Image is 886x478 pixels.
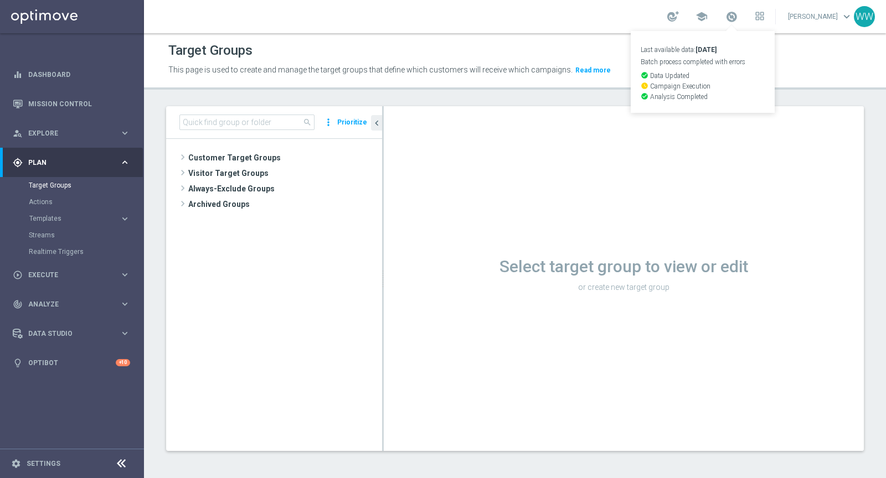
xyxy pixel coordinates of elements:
button: Prioritize [336,115,369,130]
button: lightbulb Optibot +10 [12,358,131,367]
p: Campaign Execution [641,82,765,90]
span: Analyze [28,301,120,308]
div: Dashboard [13,60,130,89]
span: Visitor Target Groups [188,165,382,181]
div: Plan [13,158,120,168]
i: track_changes [13,299,23,309]
a: Target Groups [29,181,115,190]
div: Mission Control [13,89,130,118]
a: Dashboard [28,60,130,89]
button: equalizer Dashboard [12,70,131,79]
i: keyboard_arrow_right [120,299,130,309]
div: Target Groups [29,177,143,194]
a: Actions [29,198,115,206]
h1: Target Groups [168,43,253,59]
i: check_circle [641,71,648,79]
p: or create new target group [384,282,864,292]
span: Explore [28,130,120,137]
span: Data Studio [28,330,120,337]
a: Settings [27,460,60,467]
a: Streams [29,231,115,240]
i: person_search [13,128,23,138]
div: Templates [29,215,120,222]
span: search [303,118,312,127]
div: Analyze [13,299,120,309]
span: Always-Exclude Groups [188,181,382,196]
i: more_vert [323,115,334,130]
a: [PERSON_NAME]keyboard_arrow_down [787,8,854,25]
button: play_circle_outline Execute keyboard_arrow_right [12,271,131,279]
div: Explore [13,128,120,138]
button: Templates keyboard_arrow_right [29,214,131,223]
i: keyboard_arrow_right [120,214,130,224]
div: Templates [29,210,143,227]
div: Streams [29,227,143,243]
i: lightbulb [13,358,23,368]
p: Data Updated [641,71,765,79]
a: Realtime Triggers [29,247,115,256]
a: Mission Control [28,89,130,118]
i: play_circle_outline [13,270,23,280]
a: Last available data:[DATE] Batch process completed with errors check_circle Data Updated watch_la... [724,8,739,26]
span: Execute [28,272,120,278]
div: Realtime Triggers [29,243,143,260]
button: track_changes Analyze keyboard_arrow_right [12,300,131,309]
i: gps_fixed [13,158,23,168]
i: check_circle [641,92,648,100]
h1: Select target group to view or edit [384,257,864,277]
button: gps_fixed Plan keyboard_arrow_right [12,158,131,167]
span: Archived Groups [188,196,382,212]
button: person_search Explore keyboard_arrow_right [12,129,131,138]
strong: [DATE] [696,46,717,54]
span: This page is used to create and manage the target groups that define which customers will receive... [168,65,573,74]
p: Analysis Completed [641,92,765,100]
button: chevron_left [371,115,382,131]
button: Mission Control [12,100,131,108]
div: Optibot [13,348,130,377]
input: Quick find group or folder [179,115,315,130]
i: equalizer [13,70,23,80]
i: keyboard_arrow_right [120,269,130,280]
i: keyboard_arrow_right [120,128,130,138]
i: keyboard_arrow_right [120,328,130,339]
i: keyboard_arrow_right [120,157,130,168]
div: +10 [116,359,130,366]
span: Plan [28,159,120,166]
span: keyboard_arrow_down [841,11,853,23]
button: Data Studio keyboard_arrow_right [12,329,131,338]
div: Actions [29,194,143,210]
div: Execute [13,270,120,280]
i: settings [11,459,21,469]
p: Batch process completed with errors [641,59,765,65]
button: Read more [574,64,612,76]
i: watch_later [641,82,648,90]
p: Last available data: [641,46,765,53]
div: Data Studio [13,329,120,339]
i: chevron_left [372,118,382,128]
span: Templates [29,215,109,222]
a: Optibot [28,348,116,377]
span: school [696,11,708,23]
span: Customer Target Groups [188,150,382,165]
div: WW [854,6,875,27]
